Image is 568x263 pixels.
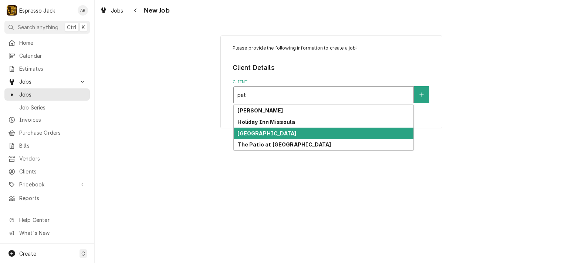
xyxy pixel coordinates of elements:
p: Please provide the following information to create a job: [233,45,430,51]
span: Calendar [19,52,86,60]
a: Jobs [4,88,90,101]
span: Help Center [19,216,85,224]
span: Clients [19,168,86,175]
legend: Client Details [233,63,430,73]
span: Vendors [19,155,86,162]
span: What's New [19,229,85,237]
a: Bills [4,139,90,152]
div: Client [233,79,430,103]
a: Go to Pricebook [4,178,90,190]
div: AR [78,5,88,16]
a: Estimates [4,63,90,75]
span: C [81,250,85,257]
a: Calendar [4,50,90,62]
a: Go to Jobs [4,75,90,88]
span: Home [19,39,86,47]
div: Allan Ross's Avatar [78,5,88,16]
a: Purchase Orders [4,127,90,139]
a: Jobs [97,4,126,17]
span: Estimates [19,65,86,73]
span: Jobs [19,78,75,85]
svg: Create New Client [419,92,424,97]
a: Vendors [4,152,90,165]
button: Search anythingCtrlK [4,21,90,34]
span: Jobs [111,7,124,14]
span: Reports [19,194,86,202]
span: Pricebook [19,181,75,188]
a: Job Series [4,101,90,114]
a: Go to What's New [4,227,90,239]
div: E [7,5,17,16]
span: Jobs [19,91,86,98]
a: Invoices [4,114,90,126]
span: Create [19,250,36,257]
label: Client [233,79,430,85]
span: Purchase Orders [19,129,86,136]
span: Search anything [18,23,58,31]
div: Espresso Jack's Avatar [7,5,17,16]
span: Bills [19,142,86,149]
strong: [GEOGRAPHIC_DATA] [237,130,296,136]
strong: Holiday Inn Missoula [237,119,295,125]
a: Clients [4,165,90,178]
a: Reports [4,192,90,204]
button: Navigate back [130,4,142,16]
span: Invoices [19,116,86,124]
a: Go to Help Center [4,214,90,226]
strong: [PERSON_NAME] [237,107,283,114]
div: Job Create/Update Form [233,45,430,103]
div: Job Create/Update [220,36,442,128]
div: Espresso Jack [19,7,55,14]
a: Home [4,37,90,49]
span: Ctrl [67,23,77,31]
span: New Job [142,6,170,16]
button: Create New Client [414,86,429,103]
span: K [82,23,85,31]
span: Job Series [19,104,86,111]
strong: The Patio at [GEOGRAPHIC_DATA] [237,141,331,148]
